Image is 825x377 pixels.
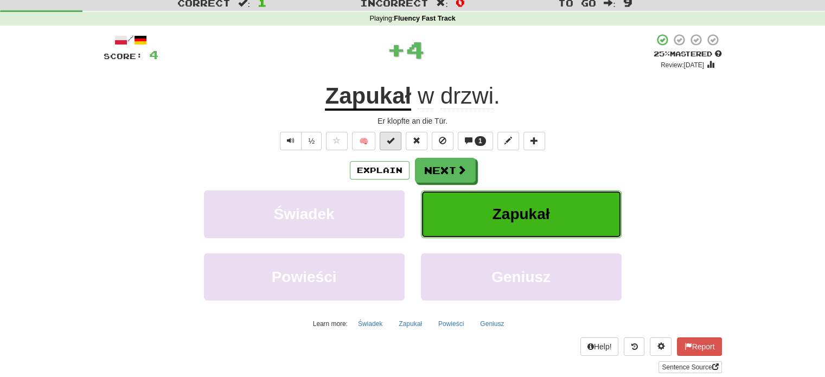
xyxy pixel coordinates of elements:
[313,320,348,328] small: Learn more:
[204,253,405,301] button: Powieści
[432,132,453,150] button: Ignore sentence (alt+i)
[104,52,143,61] span: Score:
[658,361,721,373] a: Sentence Source
[493,206,550,222] span: Zapukał
[411,83,500,109] span: .
[624,337,644,356] button: Round history (alt+y)
[406,36,425,63] span: 4
[440,83,494,109] span: drzwi
[458,132,493,150] button: 1
[387,33,406,66] span: +
[432,316,470,332] button: Powieści
[380,132,401,150] button: Set this sentence to 100% Mastered (alt+m)
[478,137,482,145] span: 1
[421,253,622,301] button: Geniusz
[325,83,411,111] u: Zapukał
[326,132,348,150] button: Favorite sentence (alt+f)
[394,15,455,22] strong: Fluency Fast Track
[272,269,337,285] span: Powieści
[491,269,551,285] span: Geniusz
[497,132,519,150] button: Edit sentence (alt+d)
[523,132,545,150] button: Add to collection (alt+a)
[654,49,670,58] span: 25 %
[661,61,704,69] small: Review: [DATE]
[654,49,722,59] div: Mastered
[415,158,476,183] button: Next
[104,33,158,47] div: /
[580,337,619,356] button: Help!
[280,132,302,150] button: Play sentence audio (ctl+space)
[393,316,428,332] button: Zapukał
[204,190,405,238] button: Świadek
[273,206,334,222] span: Świadek
[104,116,722,126] div: Er klopfte an die Tür.
[418,83,434,109] span: w
[421,190,622,238] button: Zapukał
[149,48,158,61] span: 4
[278,132,322,150] div: Text-to-speech controls
[352,316,388,332] button: Świadek
[474,316,510,332] button: Geniusz
[301,132,322,150] button: ½
[677,337,721,356] button: Report
[350,161,410,180] button: Explain
[352,132,375,150] button: 🧠
[406,132,427,150] button: Reset to 0% Mastered (alt+r)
